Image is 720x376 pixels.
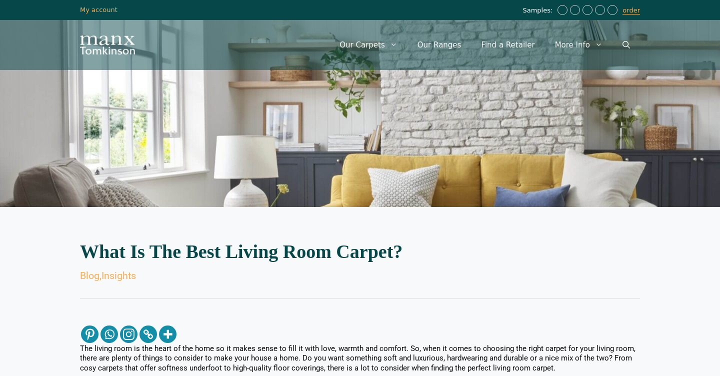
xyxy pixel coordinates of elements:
[80,242,640,261] h2: What Is The Best Living Room Carpet?
[622,6,640,14] a: order
[159,325,176,343] a: More
[139,325,157,343] a: Copy Link
[120,325,137,343] a: Instagram
[81,325,98,343] a: Pinterest
[80,35,135,54] img: Manx Tomkinson
[329,30,640,60] nav: Primary
[80,271,640,281] div: ,
[407,30,471,60] a: Our Ranges
[545,30,612,60] a: More Info
[80,6,117,13] a: My account
[101,270,136,281] a: Insights
[80,270,99,281] a: Blog
[612,30,640,60] a: Open Search Bar
[522,6,555,15] span: Samples:
[471,30,544,60] a: Find a Retailer
[329,30,407,60] a: Our Carpets
[100,325,118,343] a: Whatsapp
[80,344,640,373] p: The living room is the heart of the home so it makes sense to fill it with love, warmth and comfo...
